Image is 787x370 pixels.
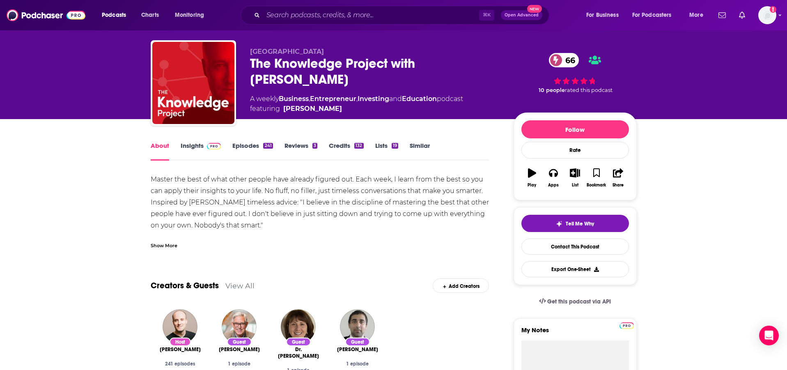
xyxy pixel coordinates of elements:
button: Apps [543,163,564,193]
a: Douglas Conant [219,346,260,353]
a: InsightsPodchaser Pro [181,142,221,161]
span: Charts [141,9,159,21]
a: Show notifications dropdown [715,8,729,22]
div: Apps [548,183,559,188]
button: open menu [684,9,714,22]
span: Get this podcast via API [547,298,611,305]
span: [GEOGRAPHIC_DATA] [250,48,324,55]
div: Guest [227,338,252,346]
a: Creators & Guests [151,280,219,291]
span: Dr. [PERSON_NAME] [275,346,321,359]
img: Podchaser Pro [207,143,221,149]
a: Entrepreneur [310,95,356,103]
span: ⌘ K [479,10,494,21]
div: Bookmark [587,183,606,188]
a: Shane Parrish [283,104,342,114]
span: New [527,5,542,13]
div: 19 [392,143,398,149]
span: featuring [250,104,463,114]
span: , [356,95,358,103]
button: Show profile menu [758,6,776,24]
div: Add Creators [433,278,489,293]
button: Open AdvancedNew [501,10,542,20]
span: [PERSON_NAME] [337,346,378,353]
span: Logged in as cmand-c [758,6,776,24]
span: and [389,95,402,103]
div: Search podcasts, credits, & more... [248,6,557,25]
img: User Profile [758,6,776,24]
img: Douglas Conant [222,309,257,344]
div: Play [528,183,536,188]
a: Balaji Srinivasan [340,309,375,344]
span: , [309,95,310,103]
div: 132 [354,143,363,149]
button: Share [607,163,629,193]
span: 66 [557,53,579,67]
div: Guest [345,338,370,346]
span: [PERSON_NAME] [219,346,260,353]
label: My Notes [521,326,629,340]
a: Charts [136,9,164,22]
img: Shane Parrish [163,309,197,344]
div: 241 episodes [157,361,203,367]
a: Reviews3 [285,142,317,161]
a: Education [402,95,437,103]
div: 241 [263,143,273,149]
a: Contact This Podcast [521,239,629,255]
img: Podchaser - Follow, Share and Rate Podcasts [7,7,85,23]
a: View All [225,281,255,290]
span: Monitoring [175,9,204,21]
div: 1 episode [216,361,262,367]
div: 1 episode [335,361,381,367]
span: Tell Me Why [566,221,594,227]
a: Episodes241 [232,142,273,161]
button: List [564,163,585,193]
svg: Add a profile image [770,6,776,13]
a: Credits132 [329,142,363,161]
img: The Knowledge Project with Shane Parrish [152,42,234,124]
button: tell me why sparkleTell Me Why [521,215,629,232]
a: Similar [410,142,430,161]
div: Rate [521,142,629,159]
a: Shane Parrish [160,346,201,353]
button: Follow [521,120,629,138]
a: About [151,142,169,161]
span: [PERSON_NAME] [160,346,201,353]
span: More [689,9,703,21]
span: rated this podcast [565,87,613,93]
a: Lists19 [375,142,398,161]
a: Get this podcast via API [532,292,618,312]
button: open menu [96,9,137,22]
button: open menu [169,9,215,22]
div: A weekly podcast [250,94,463,114]
span: 10 people [539,87,565,93]
img: tell me why sparkle [556,221,562,227]
span: For Podcasters [632,9,672,21]
button: open menu [580,9,629,22]
a: Balaji Srinivasan [337,346,378,353]
span: Podcasts [102,9,126,21]
img: Dr. Lisa Feldman Barrett [281,309,316,344]
div: Master the best of what other people have already figured out. Each week, I learn from the best s... [151,174,489,243]
input: Search podcasts, credits, & more... [263,9,479,22]
a: Pro website [620,321,634,329]
div: 66 10 peoplerated this podcast [514,48,637,99]
span: Open Advanced [505,13,539,17]
button: Bookmark [586,163,607,193]
a: Dr. Lisa Feldman Barrett [275,346,321,359]
button: Export One-Sheet [521,261,629,277]
div: List [572,183,578,188]
div: Guest [286,338,311,346]
a: Business [279,95,309,103]
button: Play [521,163,543,193]
div: Share [613,183,624,188]
a: Show notifications dropdown [736,8,748,22]
img: Podchaser Pro [620,322,634,329]
button: open menu [627,9,684,22]
div: Open Intercom Messenger [759,326,779,345]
